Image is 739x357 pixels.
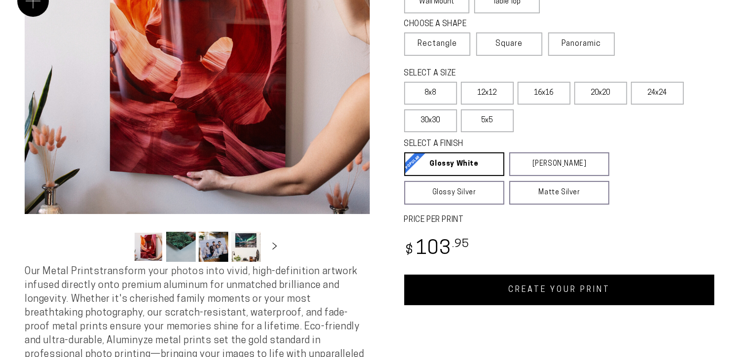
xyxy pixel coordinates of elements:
label: 8x8 [404,82,457,105]
bdi: 103 [404,240,470,259]
a: Matte Silver [509,181,609,205]
button: Load image 4 in gallery view [231,232,261,262]
button: Load image 3 in gallery view [199,232,228,262]
a: Glossy Silver [404,181,504,205]
label: 5x5 [461,109,514,132]
button: Load image 1 in gallery view [134,232,163,262]
span: Square [496,38,523,50]
button: Load image 2 in gallery view [166,232,196,262]
a: Glossy White [404,152,504,176]
a: [PERSON_NAME] [509,152,609,176]
button: Slide right [264,236,285,258]
button: Slide left [109,236,131,258]
label: PRICE PER PRINT [404,214,715,226]
legend: SELECT A SIZE [404,68,587,79]
label: 12x12 [461,82,514,105]
span: Rectangle [418,38,457,50]
sup: .95 [452,239,470,250]
label: 30x30 [404,109,457,132]
legend: SELECT A FINISH [404,139,587,150]
label: 24x24 [631,82,684,105]
label: 16x16 [518,82,570,105]
span: Panoramic [562,40,601,48]
legend: CHOOSE A SHAPE [404,19,532,30]
span: $ [406,244,414,257]
label: 20x20 [574,82,627,105]
a: CREATE YOUR PRINT [404,275,715,305]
